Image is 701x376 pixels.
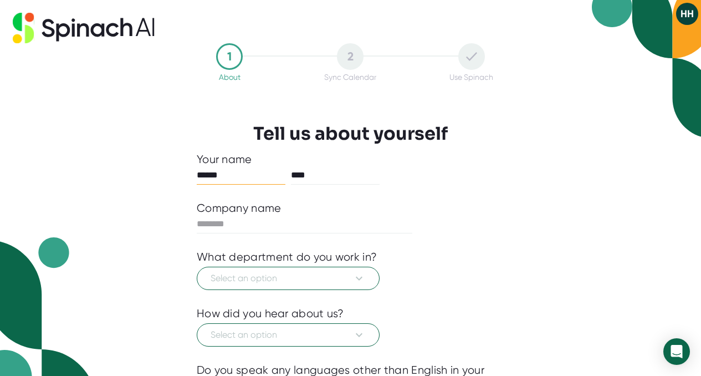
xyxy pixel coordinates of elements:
div: Company name [197,201,282,215]
div: About [219,73,241,82]
div: 2 [337,43,364,70]
button: Select an option [197,323,380,347]
div: How did you hear about us? [197,307,344,321]
div: Open Intercom Messenger [663,338,690,365]
div: Sync Calendar [324,73,376,82]
button: HH [676,3,698,25]
span: Select an option [211,328,366,342]
div: What department do you work in? [197,250,377,264]
div: 1 [216,43,243,70]
button: Select an option [197,267,380,290]
span: Select an option [211,272,366,285]
div: Use Spinach [449,73,493,82]
h3: Tell us about yourself [253,123,448,144]
div: Your name [197,153,504,166]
